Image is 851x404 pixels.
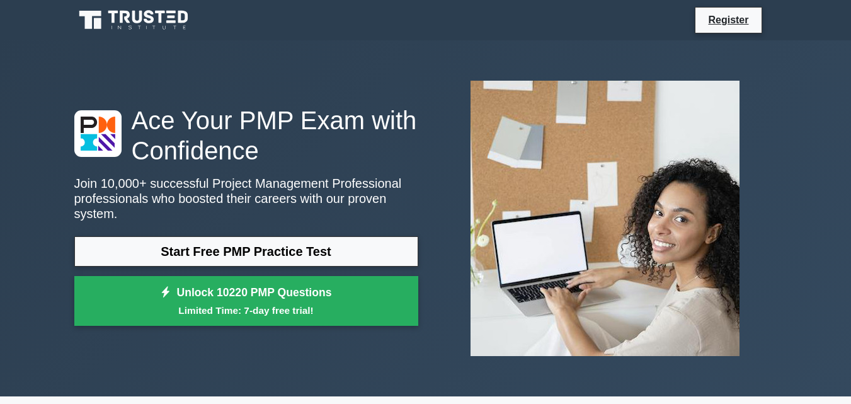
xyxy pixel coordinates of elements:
[74,276,418,326] a: Unlock 10220 PMP QuestionsLimited Time: 7-day free trial!
[74,236,418,267] a: Start Free PMP Practice Test
[74,105,418,166] h1: Ace Your PMP Exam with Confidence
[74,176,418,221] p: Join 10,000+ successful Project Management Professional professionals who boosted their careers w...
[90,303,403,318] small: Limited Time: 7-day free trial!
[700,12,756,28] a: Register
